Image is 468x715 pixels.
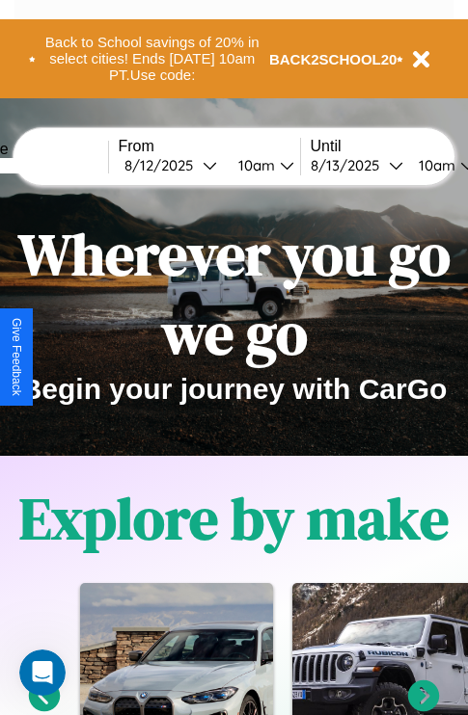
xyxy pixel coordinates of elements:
[36,29,269,89] button: Back to School savings of 20% in select cities! Ends [DATE] 10am PT.Use code:
[269,51,398,67] b: BACK2SCHOOL20
[19,649,66,696] iframe: Intercom live chat
[124,156,203,174] div: 8 / 12 / 2025
[19,479,449,558] h1: Explore by make
[10,318,23,396] div: Give Feedback
[311,156,389,174] div: 8 / 13 / 2025
[119,155,223,175] button: 8/12/2025
[229,156,280,174] div: 10am
[119,138,300,155] label: From
[223,155,300,175] button: 10am
[409,156,460,174] div: 10am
